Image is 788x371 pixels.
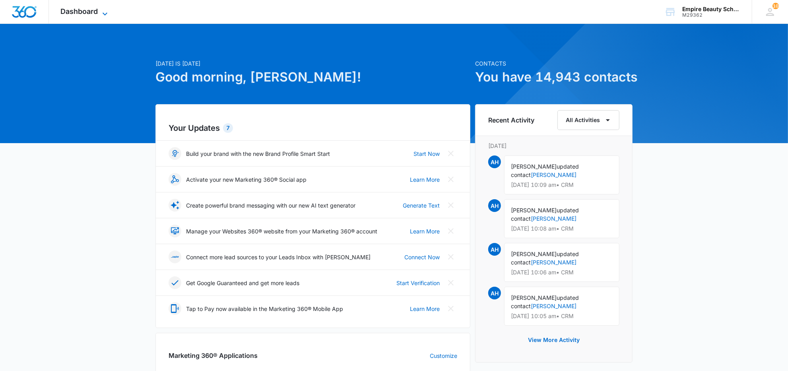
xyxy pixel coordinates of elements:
[488,199,501,212] span: AH
[475,68,633,87] h1: You have 14,943 contacts
[186,253,371,261] p: Connect more lead sources to your Leads Inbox with [PERSON_NAME]
[488,287,501,299] span: AH
[488,243,501,256] span: AH
[444,276,457,289] button: Close
[488,155,501,168] span: AH
[186,201,355,210] p: Create powerful brand messaging with our new AI text generator
[531,171,576,178] a: [PERSON_NAME]
[682,6,740,12] div: account name
[186,175,307,184] p: Activate your new Marketing 360® Social app
[511,207,557,214] span: [PERSON_NAME]
[410,175,440,184] a: Learn More
[511,251,557,257] span: [PERSON_NAME]
[186,227,377,235] p: Manage your Websites 360® website from your Marketing 360® account
[444,147,457,160] button: Close
[169,122,457,134] h2: Your Updates
[413,150,440,158] a: Start Now
[772,3,779,9] span: 10
[404,253,440,261] a: Connect Now
[169,351,258,360] h2: Marketing 360® Applications
[444,251,457,263] button: Close
[511,163,557,170] span: [PERSON_NAME]
[682,12,740,18] div: account id
[186,305,343,313] p: Tap to Pay now available in the Marketing 360® Mobile App
[511,313,613,319] p: [DATE] 10:05 am • CRM
[475,59,633,68] p: Contacts
[186,150,330,158] p: Build your brand with the new Brand Profile Smart Start
[410,305,440,313] a: Learn More
[396,279,440,287] a: Start Verification
[403,201,440,210] a: Generate Text
[444,199,457,212] button: Close
[511,182,613,188] p: [DATE] 10:09 am • CRM
[511,294,557,301] span: [PERSON_NAME]
[430,352,457,360] a: Customize
[772,3,779,9] div: notifications count
[155,59,470,68] p: [DATE] is [DATE]
[520,330,588,350] button: View More Activity
[488,115,534,125] h6: Recent Activity
[186,279,299,287] p: Get Google Guaranteed and get more leads
[531,259,576,266] a: [PERSON_NAME]
[488,142,619,150] p: [DATE]
[61,7,98,16] span: Dashboard
[410,227,440,235] a: Learn More
[444,302,457,315] button: Close
[511,270,613,275] p: [DATE] 10:06 am • CRM
[223,123,233,133] div: 7
[155,68,470,87] h1: Good morning, [PERSON_NAME]!
[531,215,576,222] a: [PERSON_NAME]
[444,173,457,186] button: Close
[444,225,457,237] button: Close
[531,303,576,309] a: [PERSON_NAME]
[557,110,619,130] button: All Activities
[511,226,613,231] p: [DATE] 10:08 am • CRM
